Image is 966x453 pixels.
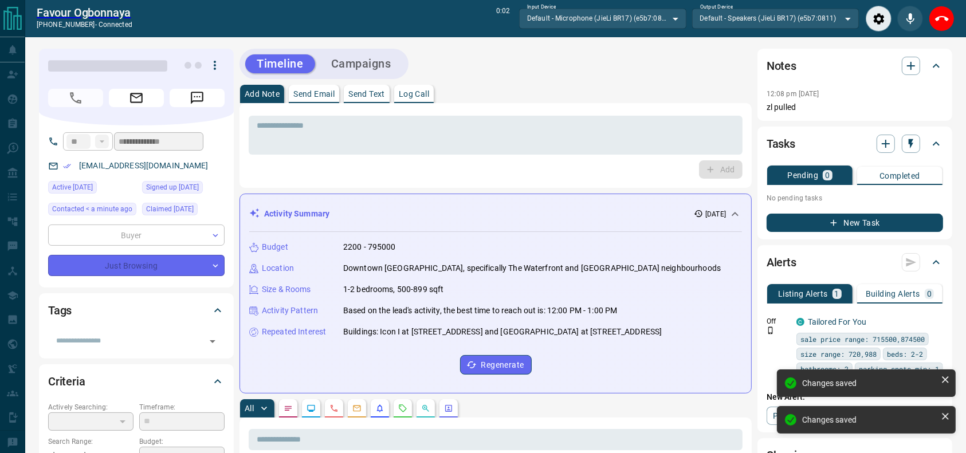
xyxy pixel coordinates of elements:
[63,162,71,170] svg: Email Verified
[264,208,329,220] p: Activity Summary
[879,172,920,180] p: Completed
[887,348,923,360] span: beds: 2-2
[142,203,225,219] div: Sat Aug 16 2025
[778,290,828,298] p: Listing Alerts
[796,318,804,326] div: condos.ca
[48,372,85,391] h2: Criteria
[52,182,93,193] span: Active [DATE]
[284,404,293,413] svg: Notes
[245,404,254,412] p: All
[767,407,826,425] a: Property
[245,54,315,73] button: Timeline
[262,283,311,296] p: Size & Rooms
[52,203,132,215] span: Contacted < a minute ago
[700,3,733,11] label: Output Device
[109,89,164,107] span: Email
[767,52,943,80] div: Notes
[293,90,335,98] p: Send Email
[444,404,453,413] svg: Agent Actions
[897,6,923,31] div: Mute
[343,241,396,253] p: 2200 - 795000
[800,348,877,360] span: size range: 720,988
[343,262,721,274] p: Downtown [GEOGRAPHIC_DATA], specifically The Waterfront and [GEOGRAPHIC_DATA] neighbourhoods
[421,404,430,413] svg: Opportunities
[48,89,103,107] span: Call
[399,90,429,98] p: Log Call
[767,326,775,334] svg: Push Notification Only
[262,305,318,317] p: Activity Pattern
[48,436,133,447] p: Search Range:
[496,6,510,31] p: 0:02
[767,101,943,113] p: zl pulled
[460,355,532,375] button: Regenerate
[249,203,742,224] div: Activity Summary[DATE]
[343,283,443,296] p: 1-2 bedrooms, 500-899 sqft
[808,317,866,326] a: Tailored For You
[79,161,209,170] a: [EMAIL_ADDRESS][DOMAIN_NAME]
[262,326,326,338] p: Repeated Interest
[927,290,932,298] p: 0
[825,171,830,179] p: 0
[352,404,362,413] svg: Emails
[48,181,136,197] div: Sat Aug 16 2025
[767,249,943,276] div: Alerts
[48,402,133,412] p: Actively Searching:
[262,262,294,274] p: Location
[866,290,920,298] p: Building Alerts
[343,305,617,317] p: Based on the lead's activity, the best time to reach out is: 12:00 PM - 1:00 PM
[527,3,556,11] label: Input Device
[142,181,225,197] div: Sat Aug 16 2025
[48,297,225,324] div: Tags
[205,333,221,349] button: Open
[48,203,136,219] div: Mon Aug 18 2025
[767,57,796,75] h2: Notes
[767,130,943,157] div: Tasks
[48,255,225,276] div: Just Browsing
[139,436,225,447] p: Budget:
[348,90,385,98] p: Send Text
[48,301,72,320] h2: Tags
[307,404,316,413] svg: Lead Browsing Activity
[146,182,199,193] span: Signed up [DATE]
[99,21,132,29] span: connected
[329,404,339,413] svg: Calls
[787,171,818,179] p: Pending
[767,316,790,326] p: Off
[262,241,288,253] p: Budget
[929,6,955,31] div: End Call
[767,190,943,207] p: No pending tasks
[767,214,943,232] button: New Task
[802,415,936,424] div: Changes saved
[320,54,403,73] button: Campaigns
[139,402,225,412] p: Timeframe:
[343,326,662,338] p: Buildings: Icon Ⅰ at [STREET_ADDRESS] and [GEOGRAPHIC_DATA] at [STREET_ADDRESS]
[48,368,225,395] div: Criteria
[170,89,225,107] span: Message
[767,90,819,98] p: 12:08 pm [DATE]
[692,9,859,28] div: Default - Speakers (JieLi BR17) (e5b7:0811)
[37,19,132,30] p: [PHONE_NUMBER] -
[519,9,686,28] div: Default - Microphone (JieLi BR17) (e5b7:0811)
[245,90,280,98] p: Add Note
[859,363,939,375] span: parking spots min: 1
[146,203,194,215] span: Claimed [DATE]
[835,290,839,298] p: 1
[802,379,936,388] div: Changes saved
[767,135,795,153] h2: Tasks
[37,6,132,19] a: Favour Ogbonnaya
[48,224,225,246] div: Buyer
[800,363,849,375] span: bathrooms: 2
[866,6,892,31] div: Audio Settings
[800,333,925,345] span: sale price range: 715500,874500
[398,404,407,413] svg: Requests
[705,209,726,219] p: [DATE]
[767,391,943,403] p: New Alert:
[767,253,796,271] h2: Alerts
[375,404,384,413] svg: Listing Alerts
